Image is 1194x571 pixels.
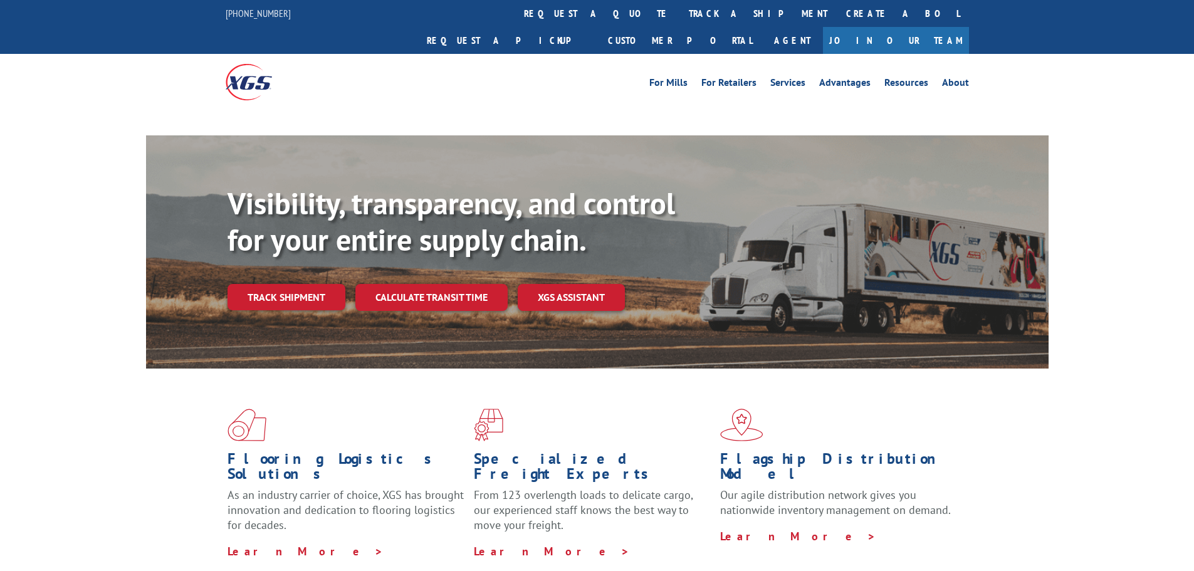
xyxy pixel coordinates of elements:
[228,488,464,532] span: As an industry carrier of choice, XGS has brought innovation and dedication to flooring logistics...
[701,78,757,92] a: For Retailers
[228,409,266,441] img: xgs-icon-total-supply-chain-intelligence-red
[518,284,625,311] a: XGS ASSISTANT
[228,184,675,259] b: Visibility, transparency, and control for your entire supply chain.
[649,78,688,92] a: For Mills
[474,544,630,558] a: Learn More >
[228,451,464,488] h1: Flooring Logistics Solutions
[474,409,503,441] img: xgs-icon-focused-on-flooring-red
[884,78,928,92] a: Resources
[720,409,763,441] img: xgs-icon-flagship-distribution-model-red
[474,451,711,488] h1: Specialized Freight Experts
[720,451,957,488] h1: Flagship Distribution Model
[355,284,508,311] a: Calculate transit time
[474,488,711,543] p: From 123 overlength loads to delicate cargo, our experienced staff knows the best way to move you...
[417,27,599,54] a: Request a pickup
[762,27,823,54] a: Agent
[599,27,762,54] a: Customer Portal
[770,78,805,92] a: Services
[720,529,876,543] a: Learn More >
[720,488,951,517] span: Our agile distribution network gives you nationwide inventory management on demand.
[819,78,871,92] a: Advantages
[226,7,291,19] a: [PHONE_NUMBER]
[942,78,969,92] a: About
[823,27,969,54] a: Join Our Team
[228,544,384,558] a: Learn More >
[228,284,345,310] a: Track shipment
